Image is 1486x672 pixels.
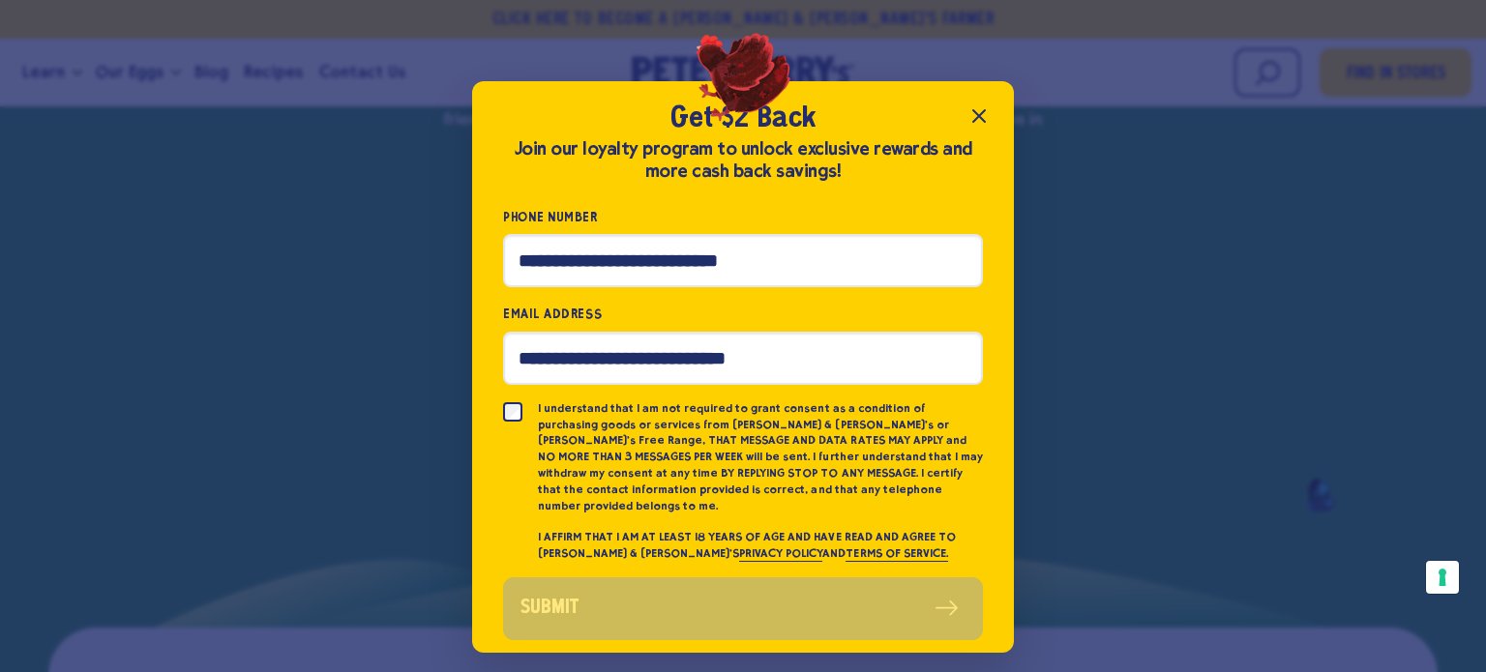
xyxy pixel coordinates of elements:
a: TERMS OF SERVICE. [846,546,947,562]
div: Join our loyalty program to unlock exclusive rewards and more cash back savings! [503,138,983,183]
button: Your consent preferences for tracking technologies [1426,561,1459,594]
p: I AFFIRM THAT I AM AT LEAST 18 YEARS OF AGE AND HAVE READ AND AGREE TO [PERSON_NAME] & [PERSON_NA... [538,529,983,562]
button: Close popup [960,97,998,135]
button: Submit [503,577,983,640]
input: I understand that I am not required to grant consent as a condition of purchasing goods or servic... [503,402,522,422]
label: Phone Number [503,206,983,228]
a: PRIVACY POLICY [739,546,822,562]
h2: Get $2 Back [503,101,983,137]
label: Email Address [503,303,983,325]
p: I understand that I am not required to grant consent as a condition of purchasing goods or servic... [538,400,983,514]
